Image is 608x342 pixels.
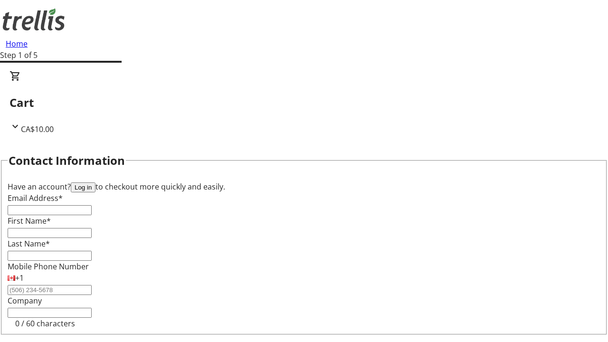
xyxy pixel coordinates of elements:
label: First Name* [8,216,51,226]
input: (506) 234-5678 [8,285,92,295]
div: Have an account? to checkout more quickly and easily. [8,181,600,192]
div: CartCA$10.00 [9,70,598,135]
label: Email Address* [8,193,63,203]
button: Log in [71,182,95,192]
label: Last Name* [8,238,50,249]
h2: Contact Information [9,152,125,169]
label: Company [8,295,42,306]
h2: Cart [9,94,598,111]
label: Mobile Phone Number [8,261,89,272]
span: CA$10.00 [21,124,54,134]
tr-character-limit: 0 / 60 characters [15,318,75,329]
